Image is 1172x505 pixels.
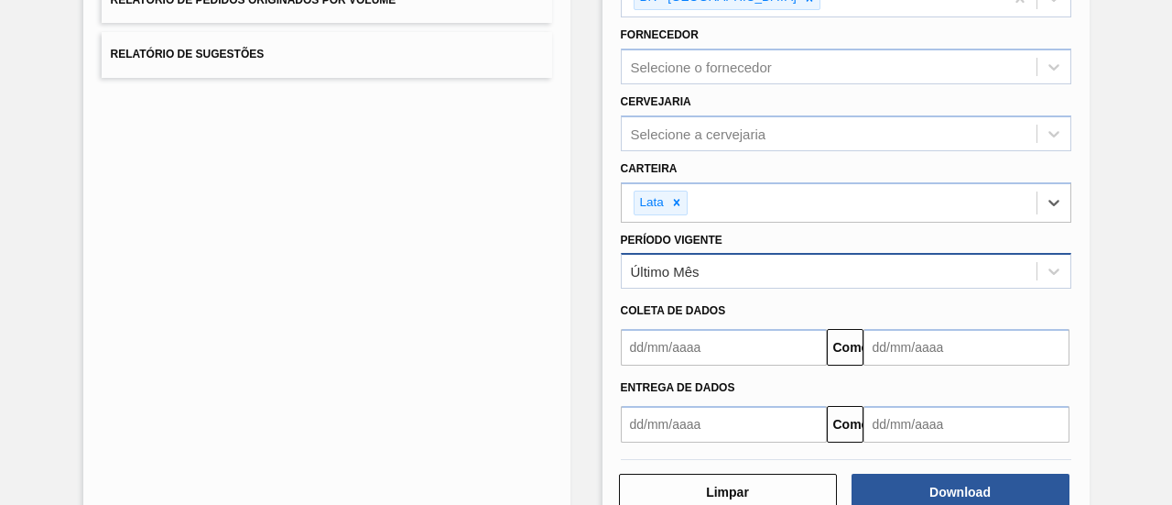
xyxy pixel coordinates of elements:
[827,406,863,443] button: Comeu
[863,406,1069,443] input: dd/mm/aaaa
[706,485,749,500] font: Limpar
[640,195,664,209] font: Lata
[621,234,722,247] font: Período Vigente
[621,329,827,366] input: dd/mm/aaaa
[102,32,552,77] button: Relatório de Sugestões
[631,60,772,75] font: Selecione o fornecedor
[863,329,1069,366] input: dd/mm/aaaa
[621,304,726,317] font: Coleta de dados
[111,49,265,61] font: Relatório de Sugestões
[621,162,678,175] font: Carteira
[621,406,827,443] input: dd/mm/aaaa
[929,485,991,500] font: Download
[631,126,766,141] font: Selecione a cervejaria
[833,417,876,432] font: Comeu
[827,329,863,366] button: Comeu
[621,28,699,41] font: Fornecedor
[621,95,691,108] font: Cervejaria
[631,264,700,280] font: Último Mês
[621,381,735,394] font: Entrega de dados
[833,340,876,355] font: Comeu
